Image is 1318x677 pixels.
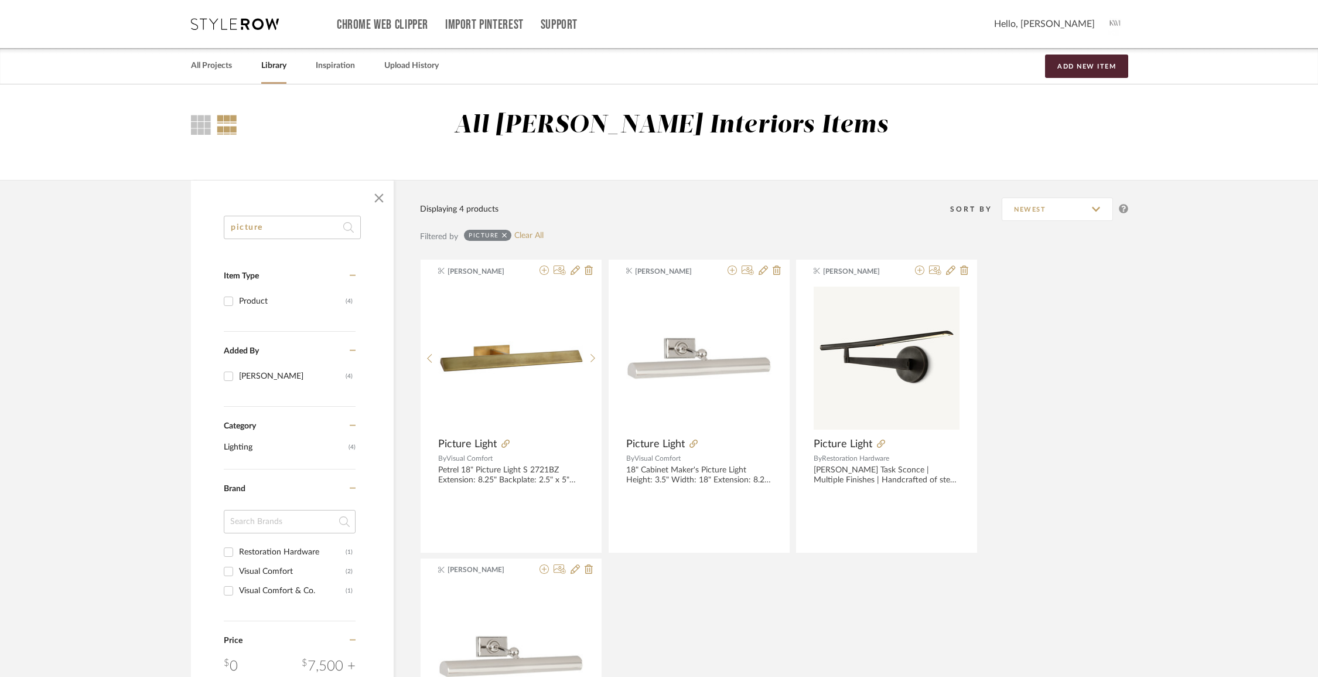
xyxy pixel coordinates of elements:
[224,216,361,239] input: Search within 4 results
[346,543,353,562] div: (1)
[445,20,524,30] a: Import Pinterest
[349,438,356,457] span: (4)
[224,637,243,645] span: Price
[446,455,493,462] span: Visual Comfort
[626,438,685,451] span: Picture Light
[420,203,498,216] div: Displaying 4 products
[239,581,346,600] div: Visual Comfort & Co.
[302,656,356,677] div: 7,500 +
[994,17,1095,31] span: Hello, [PERSON_NAME]
[823,266,897,277] span: [PERSON_NAME]
[448,564,521,575] span: [PERSON_NAME]
[814,465,960,485] div: [PERSON_NAME] Task Sconce | Multiple Finishes | Handcrafted of steel with an acrylic diffuser Fit...
[448,266,521,277] span: [PERSON_NAME]
[626,465,772,485] div: 18" Cabinet Maker's Picture Light Height: 3.5" Width: 18" Extension: 8.25" Backplate: 2.75" x 4.5...
[239,367,346,386] div: [PERSON_NAME]
[635,266,709,277] span: [PERSON_NAME]
[191,58,232,74] a: All Projects
[438,438,497,451] span: Picture Light
[541,20,578,30] a: Support
[239,543,346,562] div: Restoration Hardware
[626,285,772,431] img: Picture Light
[626,455,634,462] span: By
[346,562,353,581] div: (2)
[224,510,356,533] input: Search Brands
[224,421,256,431] span: Category
[950,203,1002,215] div: Sort By
[469,232,499,239] div: picture
[367,186,391,210] button: Close
[346,367,353,386] div: (4)
[439,285,584,431] img: Picture Light
[1104,12,1128,36] img: avatar
[634,455,681,462] span: Visual Comfort
[346,581,353,600] div: (1)
[224,272,259,280] span: Item Type
[454,111,888,141] div: All [PERSON_NAME] Interiors Items
[814,438,872,451] span: Picture Light
[384,58,439,74] a: Upload History
[239,292,346,311] div: Product
[822,455,889,462] span: Restoration Hardware
[814,287,960,429] img: Picture Light
[438,455,446,462] span: By
[346,292,353,311] div: (4)
[337,20,428,30] a: Chrome Web Clipper
[316,58,355,74] a: Inspiration
[261,58,286,74] a: Library
[224,437,346,457] span: Lighting
[814,455,822,462] span: By
[239,562,346,581] div: Visual Comfort
[224,347,259,355] span: Added By
[1045,55,1128,78] button: Add New Item
[224,656,238,677] div: 0
[224,485,245,493] span: Brand
[438,465,584,485] div: Petrel 18" Picture Light S 2721BZ Extension: 8.25" Backplate: 2.5" x 5" Rectangle Lightsource: De...
[420,230,458,243] div: Filtered by
[514,231,544,241] a: Clear All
